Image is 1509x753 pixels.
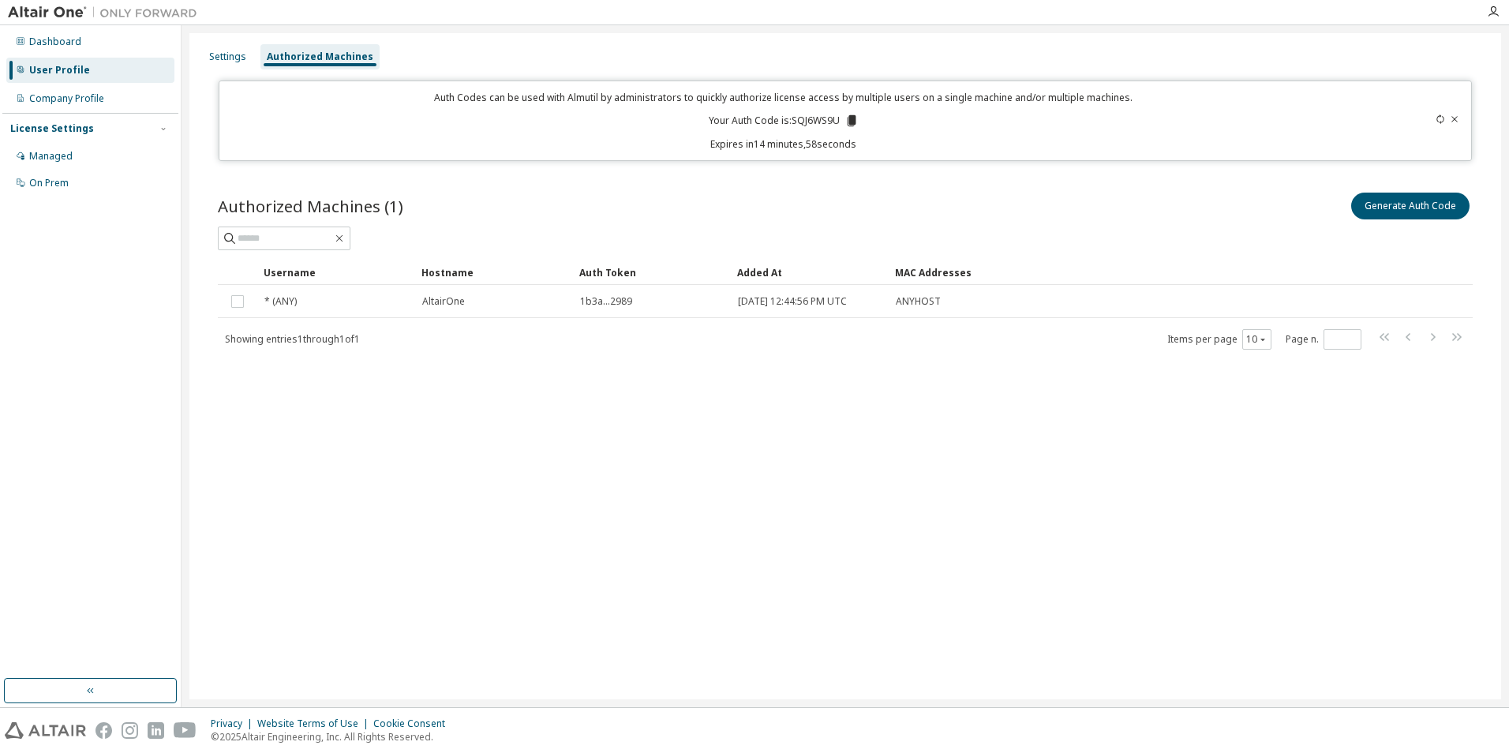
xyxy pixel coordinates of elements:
[1167,329,1271,350] span: Items per page
[421,260,567,285] div: Hostname
[218,195,403,217] span: Authorized Machines (1)
[738,295,847,308] span: [DATE] 12:44:56 PM UTC
[209,51,246,63] div: Settings
[229,91,1339,104] p: Auth Codes can be used with Almutil by administrators to quickly authorize license access by mult...
[579,260,725,285] div: Auth Token
[95,722,112,739] img: facebook.svg
[10,122,94,135] div: License Settings
[122,722,138,739] img: instagram.svg
[1286,329,1361,350] span: Page n.
[264,260,409,285] div: Username
[29,177,69,189] div: On Prem
[5,722,86,739] img: altair_logo.svg
[264,295,297,308] span: * (ANY)
[148,722,164,739] img: linkedin.svg
[29,36,81,48] div: Dashboard
[29,150,73,163] div: Managed
[709,114,859,128] p: Your Auth Code is: SQJ6WS9U
[257,717,373,730] div: Website Terms of Use
[211,730,455,744] p: © 2025 Altair Engineering, Inc. All Rights Reserved.
[211,717,257,730] div: Privacy
[1246,333,1267,346] button: 10
[422,295,465,308] span: AltairOne
[580,295,632,308] span: 1b3a...2989
[896,295,941,308] span: ANYHOST
[229,137,1339,151] p: Expires in 14 minutes, 58 seconds
[29,92,104,105] div: Company Profile
[373,717,455,730] div: Cookie Consent
[1351,193,1470,219] button: Generate Auth Code
[225,332,360,346] span: Showing entries 1 through 1 of 1
[737,260,882,285] div: Added At
[895,260,1312,285] div: MAC Addresses
[29,64,90,77] div: User Profile
[174,722,197,739] img: youtube.svg
[267,51,373,63] div: Authorized Machines
[8,5,205,21] img: Altair One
